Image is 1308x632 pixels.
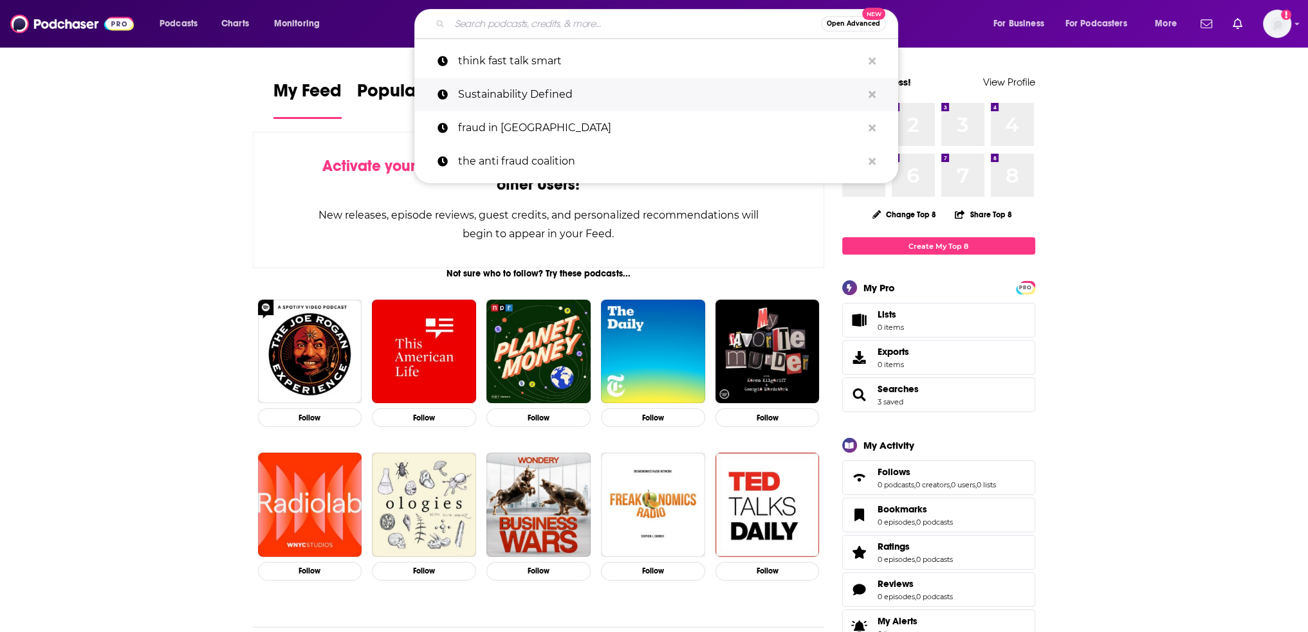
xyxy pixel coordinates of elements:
[601,453,705,557] img: Freakonomics Radio
[318,206,760,243] div: New releases, episode reviews, guest credits, and personalized recommendations will begin to appe...
[715,562,820,581] button: Follow
[863,282,895,294] div: My Pro
[878,397,903,406] a: 3 saved
[414,111,898,145] a: fraud in [GEOGRAPHIC_DATA]
[847,469,872,487] a: Follows
[1146,14,1193,34] button: open menu
[878,360,909,369] span: 0 items
[984,14,1060,34] button: open menu
[977,480,996,489] a: 0 lists
[954,202,1012,227] button: Share Top 8
[827,21,880,27] span: Open Advanced
[486,562,591,581] button: Follow
[10,12,134,36] img: Podchaser - Follow, Share and Rate Podcasts
[983,76,1035,88] a: View Profile
[1281,10,1291,20] svg: Add a profile image
[878,541,910,552] span: Ratings
[878,323,904,332] span: 0 items
[265,14,336,34] button: open menu
[842,237,1035,255] a: Create My Top 8
[1263,10,1291,38] img: User Profile
[450,14,821,34] input: Search podcasts, credits, & more...
[878,503,927,515] span: Bookmarks
[878,346,909,357] span: Exports
[847,581,872,599] a: Reviews
[715,300,820,404] img: My Favorite Murder with Karen Kilgariff and Georgia Hardstark
[878,466,910,478] span: Follows
[842,303,1035,338] a: Lists
[601,300,705,404] a: The Daily
[601,562,705,581] button: Follow
[915,592,916,601] span: ,
[458,78,862,111] p: Sustainability Defined
[842,498,1035,532] span: Bookmarks
[975,480,977,489] span: ,
[915,518,916,527] span: ,
[258,562,362,581] button: Follow
[322,156,454,176] span: Activate your Feed
[414,78,898,111] a: Sustainability Defined
[1065,15,1127,33] span: For Podcasters
[357,80,466,119] a: Popular Feed
[1263,10,1291,38] button: Show profile menu
[916,480,950,489] a: 0 creators
[273,80,342,119] a: My Feed
[878,541,953,552] a: Ratings
[1155,15,1177,33] span: More
[842,340,1035,375] a: Exports
[878,578,953,590] a: Reviews
[821,16,886,32] button: Open AdvancedNew
[916,555,953,564] a: 0 podcasts
[878,518,915,527] a: 0 episodes
[842,377,1035,412] span: Searches
[715,453,820,557] img: TED Talks Daily
[842,572,1035,607] span: Reviews
[715,408,820,427] button: Follow
[1263,10,1291,38] span: Logged in as tessvanden
[372,300,476,404] a: This American Life
[160,15,198,33] span: Podcasts
[414,145,898,178] a: the anti fraud coalition
[1195,13,1217,35] a: Show notifications dropdown
[221,15,249,33] span: Charts
[862,8,885,20] span: New
[878,503,953,515] a: Bookmarks
[847,543,872,561] a: Ratings
[950,480,951,489] span: ,
[865,206,944,222] button: Change Top 8
[842,460,1035,495] span: Follows
[847,386,872,404] a: Searches
[842,535,1035,570] span: Ratings
[274,15,320,33] span: Monitoring
[486,408,591,427] button: Follow
[151,14,214,34] button: open menu
[258,300,362,404] img: The Joe Rogan Experience
[318,157,760,194] div: by following Podcasts, Creators, Lists, and other Users!
[878,480,914,489] a: 0 podcasts
[914,480,916,489] span: ,
[486,300,591,404] img: Planet Money
[878,383,919,395] a: Searches
[372,562,476,581] button: Follow
[915,555,916,564] span: ,
[258,453,362,557] img: Radiolab
[601,408,705,427] button: Follow
[847,311,872,329] span: Lists
[1057,14,1146,34] button: open menu
[372,408,476,427] button: Follow
[863,439,914,451] div: My Activity
[878,615,917,627] span: My Alerts
[458,44,862,78] p: think fast talk smart
[951,480,975,489] a: 0 users
[486,453,591,557] img: Business Wars
[1018,282,1033,292] a: PRO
